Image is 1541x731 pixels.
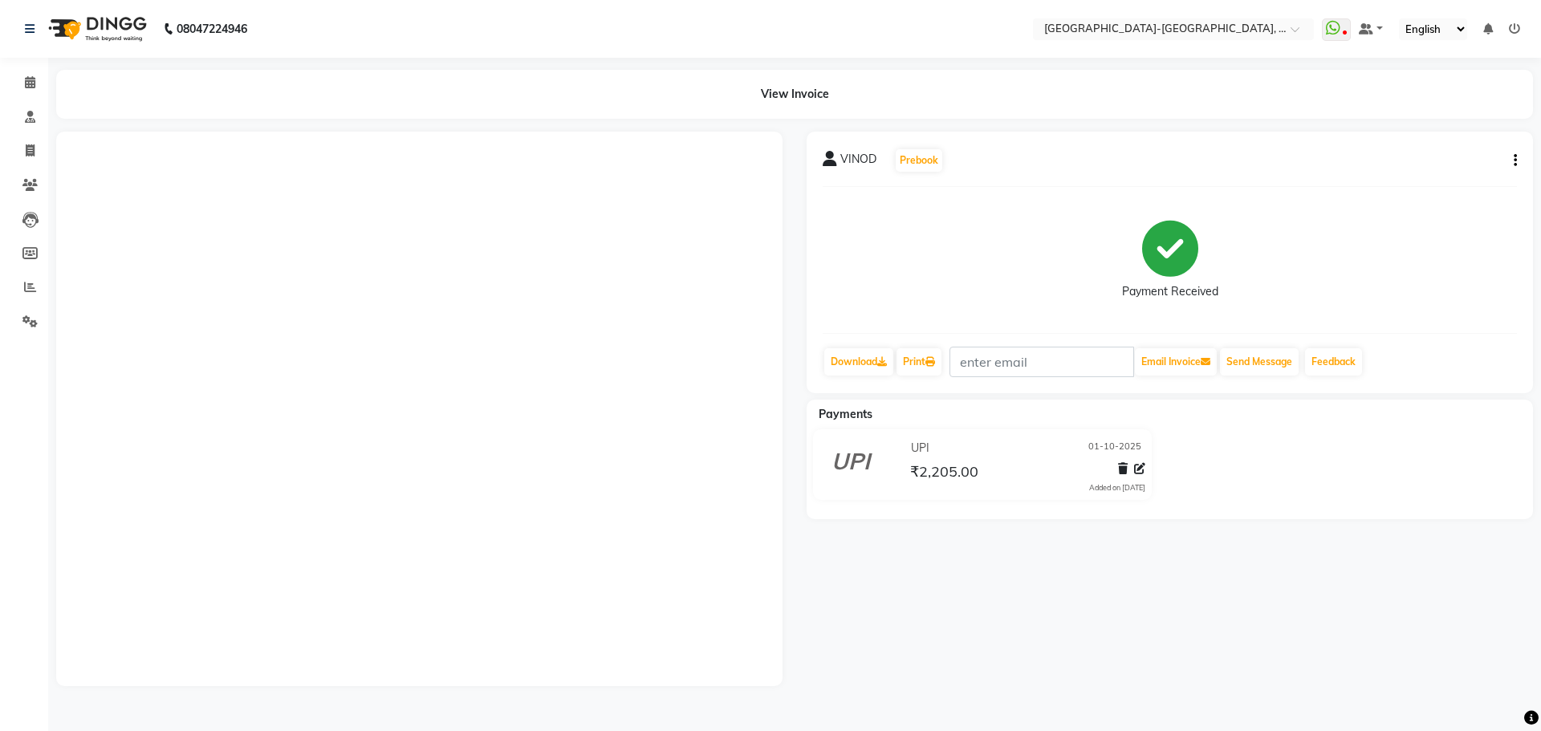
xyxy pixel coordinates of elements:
[911,440,929,457] span: UPI
[949,347,1134,377] input: enter email
[56,70,1533,119] div: View Invoice
[819,407,872,421] span: Payments
[41,6,151,51] img: logo
[910,462,978,485] span: ₹2,205.00
[1088,440,1141,457] span: 01-10-2025
[1305,348,1362,376] a: Feedback
[896,149,942,172] button: Prebook
[1089,482,1145,493] div: Added on [DATE]
[824,348,893,376] a: Download
[1135,348,1217,376] button: Email Invoice
[1220,348,1299,376] button: Send Message
[897,348,941,376] a: Print
[177,6,247,51] b: 08047224946
[840,151,876,173] span: VINOD
[1122,283,1218,300] div: Payment Received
